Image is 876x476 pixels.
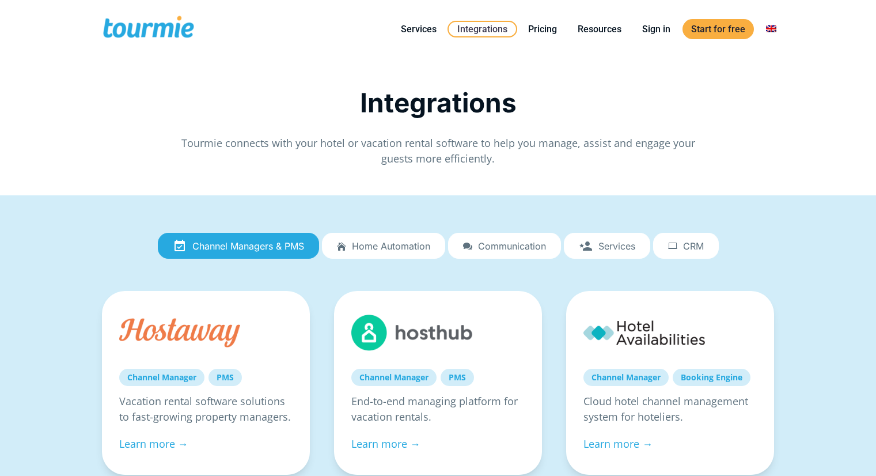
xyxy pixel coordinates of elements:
a: Channel Manager [119,369,204,386]
a: Sign in [634,22,679,36]
a: Channel Manager [583,369,669,386]
span: Home automation [352,241,430,251]
a: Start for free [682,19,754,39]
a: PMS [441,369,474,386]
a: Services [392,22,445,36]
a: CRM [653,233,719,259]
a: Learn more → [351,437,420,451]
span: Services [598,241,635,251]
a: Learn more → [119,437,188,451]
a: Booking Engine [673,369,750,386]
a: Channel Managers & PMS [158,233,319,259]
p: Vacation rental software solutions to fast-growing property managers. [119,394,293,425]
a: Learn more → [583,437,653,451]
span: CRM [683,241,704,251]
a: PMS [208,369,242,386]
p: End-to-end managing platform for vacation rentals. [351,394,525,425]
a: Pricing [519,22,566,36]
span: Channel Managers & PMS [192,241,304,251]
a: Home automation [322,233,445,259]
a: Communication [448,233,561,259]
a: Services [564,233,650,259]
span: Integrations [360,86,517,119]
a: Integrations [448,21,517,37]
p: Cloud hotel channel management system for hoteliers. [583,394,757,425]
a: Channel Manager [351,369,437,386]
span: Tourmie connects with your hotel or vacation rental software to help you manage, assist and engag... [181,136,695,165]
a: Resources [569,22,630,36]
span: Communication [478,241,546,251]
